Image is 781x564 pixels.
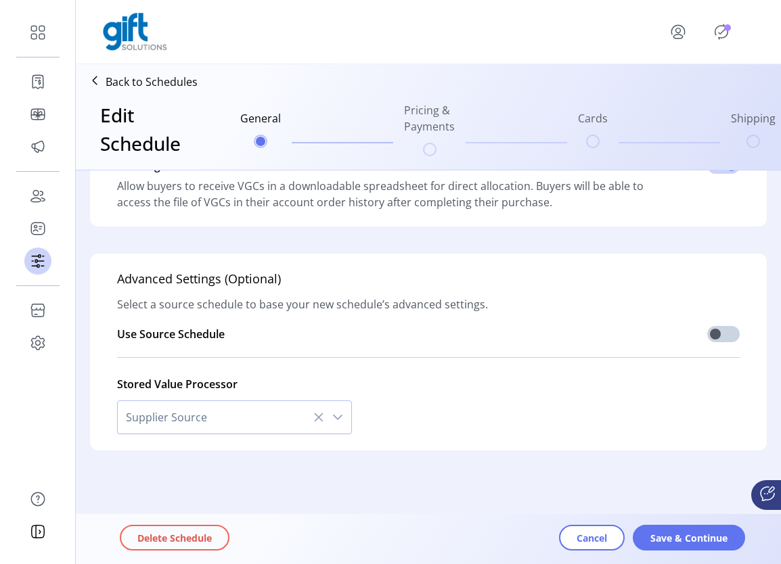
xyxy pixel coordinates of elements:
div: dropdown trigger [324,401,351,433]
img: logo [103,13,167,51]
button: Save & Continue [633,525,745,550]
button: Publisher Panel [711,21,732,43]
span: Use Source Schedule [117,327,225,342]
div: Stored Value Processor [117,376,238,392]
button: Delete Schedule [120,525,229,550]
span: Save & Continue [650,531,728,545]
button: Cancel [559,525,625,550]
h5: Advanced Settings (Optional) [117,270,281,296]
p: Back to Schedules [106,74,198,90]
span: Delete Schedule [137,531,212,545]
span: Cancel [577,531,607,545]
h3: Edit Schedule [100,101,181,158]
button: menu [651,16,711,48]
span: Allow buyers to receive VGCs in a downloadable spreadsheet for direct allocation. Buyers will be ... [117,178,659,210]
span: Supplier Source [118,401,324,433]
span: Select a source schedule to base your new schedule’s advanced settings. [117,296,488,312]
h6: General [240,110,281,135]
